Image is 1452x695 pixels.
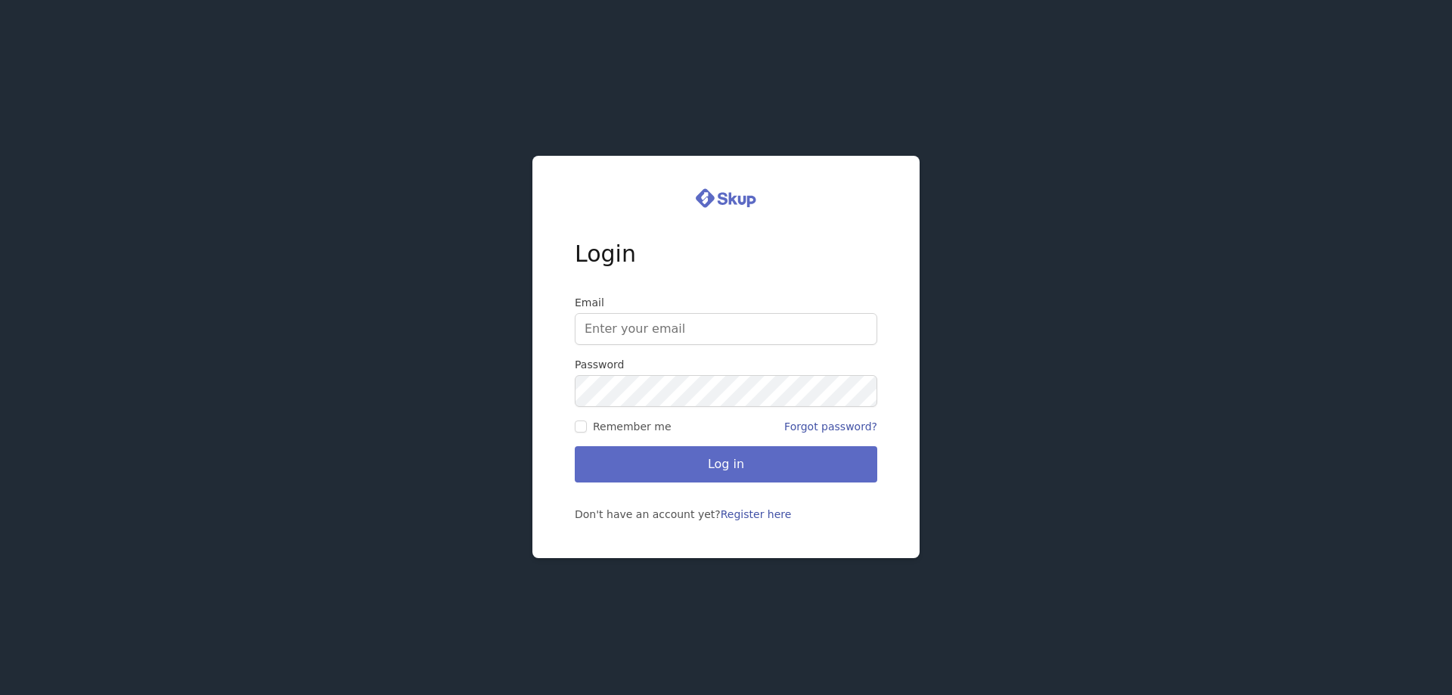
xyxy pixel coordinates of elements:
[696,186,756,210] img: logo.svg
[575,313,877,345] input: Enter your email
[784,420,877,433] a: Forgot password?
[575,240,877,295] h1: Login
[575,295,877,310] label: Email
[721,508,792,520] a: Register here
[575,420,587,433] input: Remember me
[593,419,672,434] span: Remember me
[575,357,877,372] label: Password
[575,507,877,522] div: Don't have an account yet?
[575,446,877,482] button: Log in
